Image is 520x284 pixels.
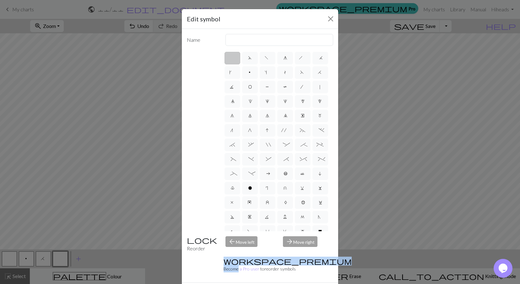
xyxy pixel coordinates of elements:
span: P [266,85,269,91]
span: F [300,70,305,76]
span: x [230,200,235,206]
span: e [301,113,305,120]
span: W [301,229,305,235]
span: H [318,70,323,76]
span: w [318,186,322,192]
span: p [248,70,252,76]
span: m [318,113,322,120]
span: D [230,215,234,221]
span: : [283,142,287,149]
small: to reorder symbols [224,259,352,271]
span: K [265,215,270,221]
span: R [230,229,234,235]
span: workspace_premium [224,257,352,265]
span: M [301,215,305,221]
span: - [248,171,251,177]
span: 9 [284,113,287,120]
span: b [284,171,287,177]
span: 6 [230,113,234,120]
span: u [283,186,287,192]
iframe: chat widget [494,259,514,278]
span: ` [230,142,235,149]
span: 2 [265,99,270,105]
span: c [301,171,305,177]
span: i [318,171,322,177]
label: Name [183,34,222,46]
span: a [266,171,269,177]
span: v [301,186,305,192]
span: " [266,142,269,149]
h5: Edit symbol [187,14,220,24]
span: & [266,157,269,163]
span: . [319,128,322,134]
span: n [230,128,234,134]
div: Reorder [183,236,222,252]
span: 0 [231,99,234,105]
span: g [284,56,286,62]
span: L [283,215,287,221]
span: I [266,128,269,134]
span: ( [231,157,234,163]
span: V [283,229,287,235]
span: 1 [248,99,251,105]
span: h [299,56,306,62]
span: j [319,56,322,62]
span: E [248,215,252,221]
span: 5 [318,99,323,105]
span: C [319,200,322,206]
span: J [230,85,235,91]
span: z [266,200,269,206]
span: 7 [248,113,252,120]
button: Close [326,14,336,24]
span: l [231,186,234,192]
span: ~ [300,128,306,134]
span: A [284,200,286,206]
span: y [248,200,252,206]
span: r [266,186,269,192]
span: ) [248,157,251,163]
span: N [318,215,322,221]
span: B [301,200,304,206]
span: , [248,142,251,149]
span: + [317,142,324,149]
span: % [318,157,322,163]
span: 8 [265,113,269,120]
span: d [248,56,252,62]
span: t [283,70,287,76]
span: 4 [301,99,305,105]
span: f [265,56,270,62]
span: ^ [300,157,305,163]
a: Become a Pro user [224,259,352,271]
span: 3 [283,99,287,105]
span: s [265,70,270,76]
span: U [266,229,269,235]
span: G [248,128,252,134]
span: ' [281,128,289,134]
span: / [301,85,305,91]
span: | [319,85,322,91]
span: o [248,186,252,192]
span: S [247,229,252,235]
span: _ [230,171,234,177]
span: X [318,229,322,235]
span: O [248,85,252,91]
span: T [283,85,287,91]
span: ; [301,142,305,149]
span: k [229,70,236,76]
